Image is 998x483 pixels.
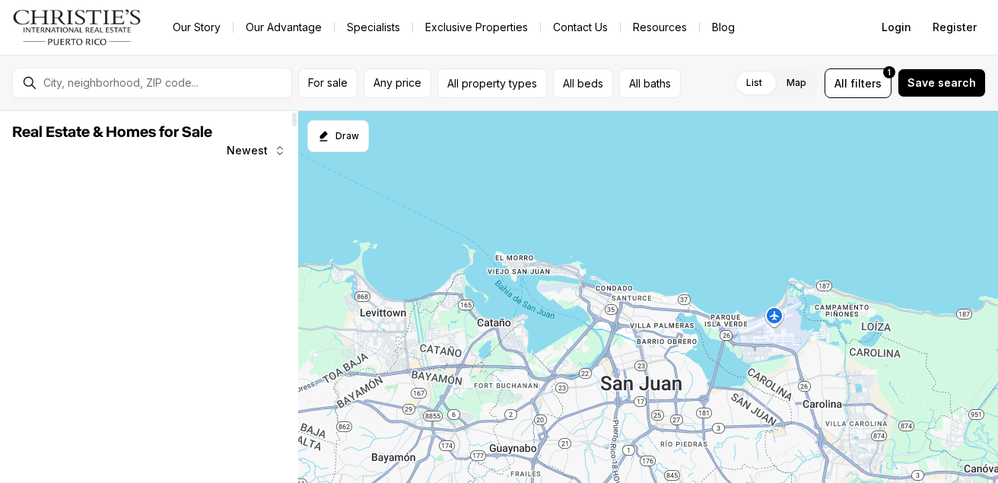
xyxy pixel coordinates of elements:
button: Newest [218,135,295,166]
button: Save search [898,68,986,97]
span: Real Estate & Homes for Sale [12,125,212,140]
span: Login [882,21,911,33]
span: For sale [308,77,348,89]
a: Our Story [161,17,233,38]
a: Exclusive Properties [413,17,540,38]
label: Map [774,69,818,97]
button: All property types [437,68,547,98]
button: Login [872,12,920,43]
a: Blog [700,17,747,38]
button: Contact Us [541,17,620,38]
span: Newest [227,145,268,157]
label: List [734,69,774,97]
span: Any price [373,77,421,89]
a: Specialists [335,17,412,38]
span: filters [850,75,882,91]
span: 1 [888,66,891,78]
button: Any price [364,68,431,98]
span: Save search [907,77,976,89]
span: Register [933,21,977,33]
a: Our Advantage [234,17,334,38]
img: logo [12,9,142,46]
button: Allfilters1 [825,68,892,98]
span: All [834,75,847,91]
a: Resources [621,17,699,38]
button: For sale [298,68,358,98]
button: All beds [553,68,613,98]
button: Start drawing [307,120,369,152]
button: All baths [619,68,681,98]
button: Register [923,12,986,43]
